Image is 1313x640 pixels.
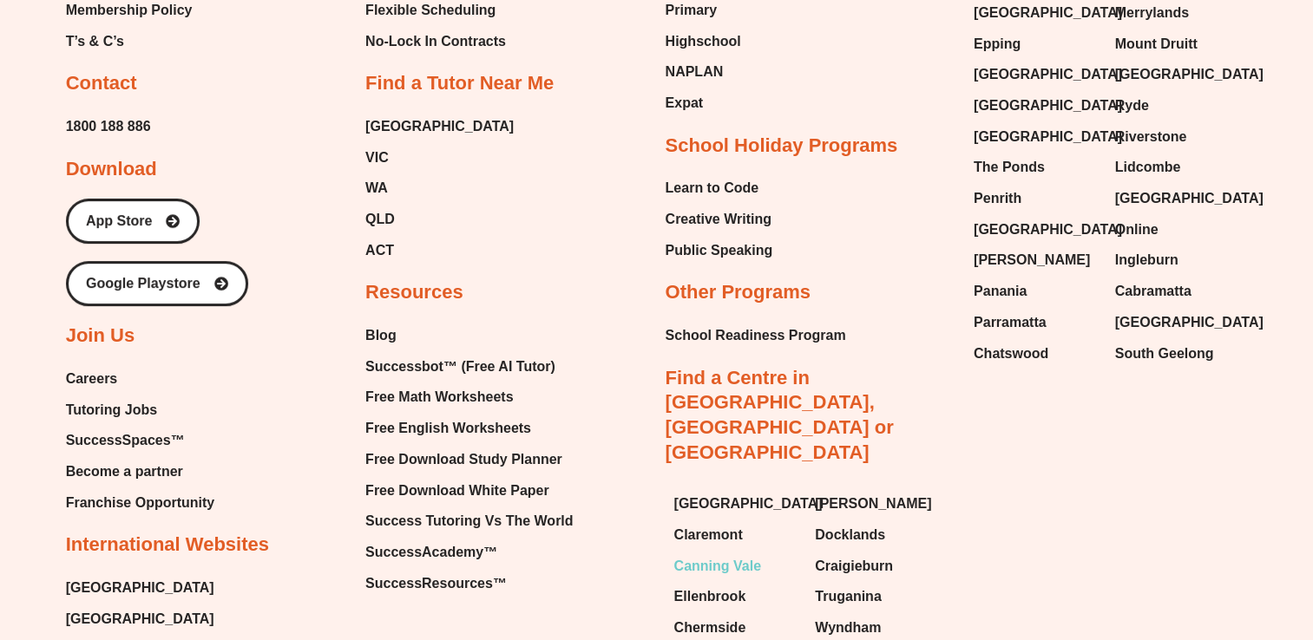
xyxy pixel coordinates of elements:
h2: Find a Tutor Near Me [365,71,554,96]
span: Ryde [1115,93,1149,119]
span: Blog [365,323,397,349]
span: SuccessResources™ [365,571,507,597]
a: Ingleburn [1115,247,1239,273]
a: Riverstone [1115,124,1239,150]
a: Epping [974,31,1098,57]
h2: Download [66,157,157,182]
span: Truganina [815,584,881,610]
a: Become a partner [66,459,215,485]
span: Ingleburn [1115,247,1178,273]
span: Become a partner [66,459,183,485]
a: Free Download Study Planner [365,447,573,473]
span: Google Playstore [86,277,200,291]
a: SuccessResources™ [365,571,573,597]
a: Free Download White Paper [365,478,573,504]
span: Cabramatta [1115,278,1192,304]
span: Tutoring Jobs [66,397,157,423]
a: Claremont [673,522,798,548]
h2: Join Us [66,323,135,349]
a: Mount Druitt [1115,31,1239,57]
span: [PERSON_NAME] [974,247,1090,273]
span: Epping [974,31,1021,57]
a: Google Playstore [66,261,248,306]
span: Chatswood [974,341,1048,367]
a: Careers [66,366,215,392]
a: Find a Centre in [GEOGRAPHIC_DATA], [GEOGRAPHIC_DATA] or [GEOGRAPHIC_DATA] [665,367,893,463]
span: T’s & C’s [66,29,124,55]
a: Penrith [974,186,1098,212]
a: Successbot™ (Free AI Tutor) [365,354,573,380]
span: Careers [66,366,118,392]
a: [GEOGRAPHIC_DATA] [974,124,1098,150]
a: Chatswood [974,341,1098,367]
a: Franchise Opportunity [66,490,215,516]
a: The Ponds [974,154,1098,180]
span: Free Download White Paper [365,478,549,504]
a: Cabramatta [1115,278,1239,304]
span: South Geelong [1115,341,1214,367]
a: [GEOGRAPHIC_DATA] [66,606,214,632]
a: Success Tutoring Vs The World [365,508,573,534]
span: NAPLAN [665,59,723,85]
a: Craigieburn [815,553,939,579]
span: Expat [665,90,703,116]
a: Blog [365,323,573,349]
a: QLD [365,206,514,232]
h2: Other Programs [665,280,811,305]
a: ACT [365,238,514,264]
a: [GEOGRAPHIC_DATA] [1115,186,1239,212]
span: The Ponds [974,154,1045,180]
span: Riverstone [1115,124,1187,150]
span: Ellenbrook [673,584,745,610]
span: SuccessSpaces™ [66,428,185,454]
a: Online [1115,217,1239,243]
span: [GEOGRAPHIC_DATA] [673,491,822,517]
a: No-Lock In Contracts [365,29,513,55]
span: SuccessAcademy™ [365,539,497,565]
span: Mount Druitt [1115,31,1198,57]
span: Creative Writing [665,206,771,232]
span: Free Download Study Planner [365,447,562,473]
span: Lidcombe [1115,154,1181,180]
a: [GEOGRAPHIC_DATA] [974,62,1098,88]
span: [PERSON_NAME] [815,491,931,517]
a: Docklands [815,522,939,548]
a: NAPLAN [665,59,748,85]
span: Claremont [673,522,742,548]
span: Parramatta [974,310,1047,336]
a: Public Speaking [665,238,772,264]
a: South Geelong [1115,341,1239,367]
span: QLD [365,206,395,232]
span: Free Math Worksheets [365,384,513,410]
span: [GEOGRAPHIC_DATA] [1115,310,1264,336]
span: Penrith [974,186,1021,212]
span: ACT [365,238,394,264]
a: Lidcombe [1115,154,1239,180]
a: Expat [665,90,748,116]
a: VIC [365,145,514,171]
span: Docklands [815,522,885,548]
span: [GEOGRAPHIC_DATA] [974,124,1122,150]
span: Successbot™ (Free AI Tutor) [365,354,555,380]
span: [GEOGRAPHIC_DATA] [974,93,1122,119]
iframe: Chat Widget [1024,445,1313,640]
a: [GEOGRAPHIC_DATA] [365,114,514,140]
a: Ellenbrook [673,584,798,610]
span: Panania [974,278,1027,304]
a: Free Math Worksheets [365,384,573,410]
a: School Readiness Program [665,323,845,349]
span: 1800 188 886 [66,114,151,140]
a: Learn to Code [665,175,772,201]
a: Panania [974,278,1098,304]
a: [GEOGRAPHIC_DATA] [1115,310,1239,336]
span: Highschool [665,29,740,55]
span: [GEOGRAPHIC_DATA] [974,217,1122,243]
a: [GEOGRAPHIC_DATA] [1115,62,1239,88]
span: No-Lock In Contracts [365,29,506,55]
